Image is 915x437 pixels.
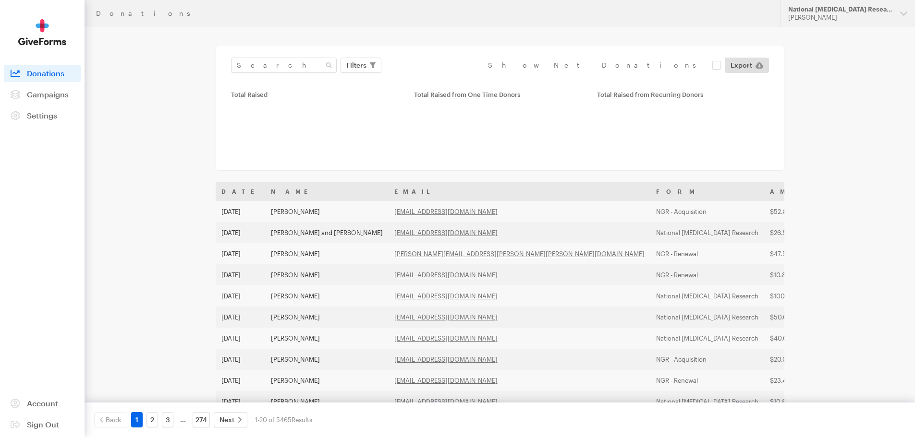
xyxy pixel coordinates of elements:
td: [PERSON_NAME] [265,391,389,412]
td: [PERSON_NAME] and [PERSON_NAME] [265,222,389,243]
td: [PERSON_NAME] [265,370,389,391]
input: Search Name & Email [231,58,337,73]
span: Account [27,399,58,408]
div: Total Raised [231,91,403,98]
td: [PERSON_NAME] [265,307,389,328]
td: $47.58 [764,243,842,264]
a: Settings [4,107,81,124]
td: NGR - Renewal [650,243,764,264]
span: Sign Out [27,420,59,429]
a: [EMAIL_ADDRESS][DOMAIN_NAME] [394,313,498,321]
th: Date [216,182,265,201]
div: National [MEDICAL_DATA] Research [788,5,892,13]
div: 1-20 of 5465 [255,412,312,427]
span: Filters [346,59,366,71]
a: Donations [4,65,81,82]
td: [PERSON_NAME] [265,349,389,370]
td: National [MEDICAL_DATA] Research [650,222,764,243]
td: [PERSON_NAME] [265,264,389,285]
a: 274 [193,412,210,427]
th: Email [389,182,650,201]
span: Export [731,59,752,71]
a: [EMAIL_ADDRESS][DOMAIN_NAME] [394,377,498,384]
td: $100.00 [764,285,842,307]
td: NGR - Renewal [650,264,764,285]
td: [DATE] [216,349,265,370]
td: [DATE] [216,201,265,222]
img: GiveForms [18,19,66,46]
td: $50.00 [764,307,842,328]
div: Total Raised from One Time Donors [414,91,586,98]
td: [PERSON_NAME] [265,328,389,349]
a: [EMAIL_ADDRESS][DOMAIN_NAME] [394,334,498,342]
td: $10.82 [764,264,842,285]
a: [PERSON_NAME][EMAIL_ADDRESS][PERSON_NAME][PERSON_NAME][DOMAIN_NAME] [394,250,645,258]
div: [PERSON_NAME] [788,13,892,22]
a: [EMAIL_ADDRESS][DOMAIN_NAME] [394,229,498,236]
span: Settings [27,111,57,120]
a: [EMAIL_ADDRESS][DOMAIN_NAME] [394,355,498,363]
td: [DATE] [216,370,265,391]
button: Filters [341,58,381,73]
td: National [MEDICAL_DATA] Research [650,328,764,349]
td: NGR - Renewal [650,370,764,391]
td: $23.42 [764,370,842,391]
td: [DATE] [216,307,265,328]
th: Amount [764,182,842,201]
a: Next [214,412,247,427]
td: $10.82 [764,391,842,412]
span: Campaigns [27,90,69,99]
span: Donations [27,69,64,78]
td: [DATE] [216,391,265,412]
a: Sign Out [4,416,81,433]
td: $26.58 [764,222,842,243]
div: Total Raised from Recurring Donors [597,91,769,98]
td: $20.00 [764,349,842,370]
a: Export [725,58,769,73]
td: NGR - Acquisition [650,201,764,222]
a: [EMAIL_ADDRESS][DOMAIN_NAME] [394,208,498,215]
th: Name [265,182,389,201]
td: National [MEDICAL_DATA] Research [650,285,764,307]
a: 3 [162,412,173,427]
td: [DATE] [216,285,265,307]
span: Next [220,414,234,425]
td: $40.00 [764,328,842,349]
td: [PERSON_NAME] [265,285,389,307]
a: Campaigns [4,86,81,103]
td: National [MEDICAL_DATA] Research [650,391,764,412]
td: $52.84 [764,201,842,222]
td: [PERSON_NAME] [265,243,389,264]
td: National [MEDICAL_DATA] Research [650,307,764,328]
a: [EMAIL_ADDRESS][DOMAIN_NAME] [394,398,498,405]
td: [DATE] [216,264,265,285]
td: [DATE] [216,222,265,243]
a: 2 [146,412,158,427]
a: Account [4,395,81,412]
th: Form [650,182,764,201]
td: NGR - Acquisition [650,349,764,370]
a: [EMAIL_ADDRESS][DOMAIN_NAME] [394,271,498,279]
td: [PERSON_NAME] [265,201,389,222]
td: [DATE] [216,328,265,349]
a: [EMAIL_ADDRESS][DOMAIN_NAME] [394,292,498,300]
td: [DATE] [216,243,265,264]
span: Results [292,416,312,424]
